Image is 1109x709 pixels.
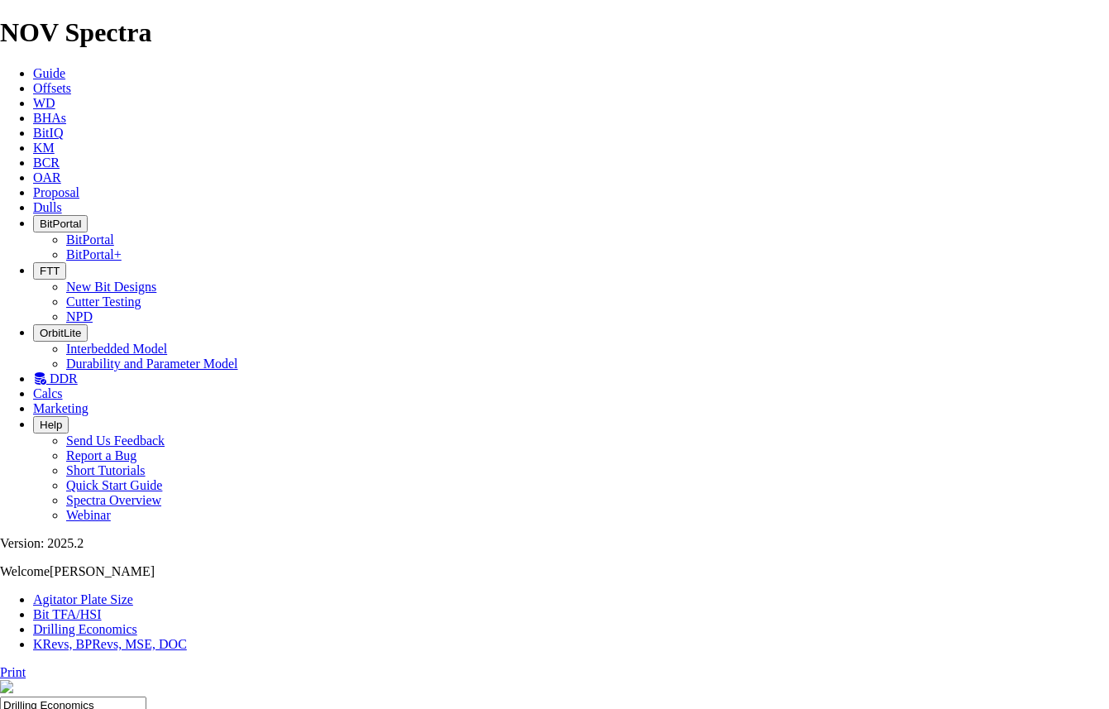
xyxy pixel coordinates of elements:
[33,386,63,400] a: Calcs
[66,508,111,522] a: Webinar
[33,416,69,434] button: Help
[66,434,165,448] a: Send Us Feedback
[40,265,60,277] span: FTT
[33,215,88,232] button: BitPortal
[66,247,122,261] a: BitPortal+
[33,401,88,415] a: Marketing
[33,371,78,386] a: DDR
[66,309,93,323] a: NPD
[66,463,146,477] a: Short Tutorials
[33,637,187,651] a: KRevs, BPRevs, MSE, DOC
[33,170,61,184] a: OAR
[33,126,63,140] a: BitIQ
[66,232,114,247] a: BitPortal
[33,622,137,636] a: Drilling Economics
[66,448,136,462] a: Report a Bug
[66,478,162,492] a: Quick Start Guide
[40,419,62,431] span: Help
[40,218,81,230] span: BitPortal
[33,200,62,214] a: Dulls
[66,357,238,371] a: Durability and Parameter Model
[33,141,55,155] a: KM
[50,371,78,386] span: DDR
[66,295,141,309] a: Cutter Testing
[66,342,167,356] a: Interbedded Model
[33,592,133,606] a: Agitator Plate Size
[66,280,156,294] a: New Bit Designs
[66,493,161,507] a: Spectra Overview
[33,81,71,95] a: Offsets
[50,564,155,578] span: [PERSON_NAME]
[33,66,65,80] a: Guide
[33,324,88,342] button: OrbitLite
[33,262,66,280] button: FTT
[33,185,79,199] a: Proposal
[33,607,102,621] a: Bit TFA/HSI
[33,111,66,125] a: BHAs
[33,96,55,110] a: WD
[33,156,60,170] a: BCR
[40,327,81,339] span: OrbitLite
